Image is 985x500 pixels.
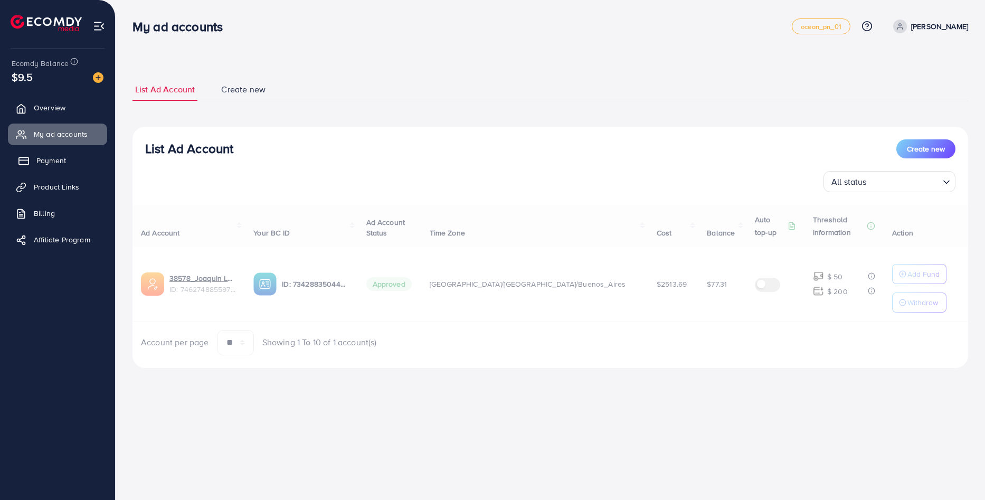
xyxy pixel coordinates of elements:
[8,176,107,197] a: Product Links
[12,58,69,69] span: Ecomdy Balance
[829,174,869,190] span: All status
[93,20,105,32] img: menu
[145,141,233,156] h3: List Ad Account
[792,18,850,34] a: ocean_pn_01
[34,208,55,219] span: Billing
[8,229,107,250] a: Affiliate Program
[889,20,968,33] a: [PERSON_NAME]
[34,129,88,139] span: My ad accounts
[34,234,90,245] span: Affiliate Program
[896,139,955,158] button: Create new
[911,20,968,33] p: [PERSON_NAME]
[132,19,231,34] h3: My ad accounts
[11,15,82,31] img: logo
[12,69,33,84] span: $9.5
[870,172,939,190] input: Search for option
[34,102,65,113] span: Overview
[93,72,103,83] img: image
[907,144,945,154] span: Create new
[135,83,195,96] span: List Ad Account
[221,83,266,96] span: Create new
[801,23,841,30] span: ocean_pn_01
[36,155,66,166] span: Payment
[8,124,107,145] a: My ad accounts
[8,150,107,171] a: Payment
[940,452,977,492] iframe: Chat
[34,182,79,192] span: Product Links
[8,203,107,224] a: Billing
[8,97,107,118] a: Overview
[823,171,955,192] div: Search for option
